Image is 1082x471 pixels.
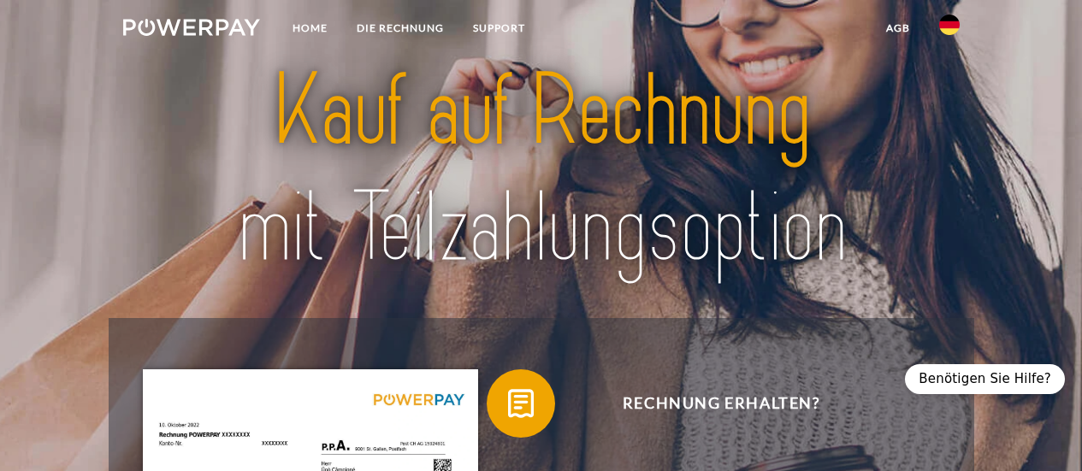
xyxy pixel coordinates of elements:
[458,13,540,44] a: SUPPORT
[123,19,261,36] img: logo-powerpay-white.svg
[872,13,925,44] a: agb
[939,15,960,35] img: de
[487,369,931,438] button: Rechnung erhalten?
[278,13,342,44] a: Home
[164,47,919,292] img: title-powerpay_de.svg
[511,369,931,438] span: Rechnung erhalten?
[500,382,542,425] img: qb_bill.svg
[342,13,458,44] a: DIE RECHNUNG
[905,364,1065,394] div: Benötigen Sie Hilfe?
